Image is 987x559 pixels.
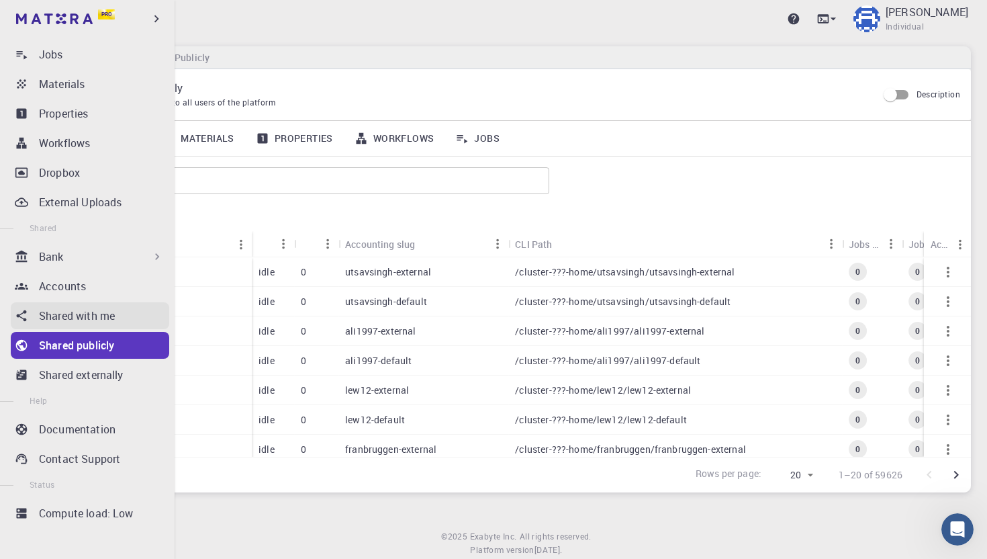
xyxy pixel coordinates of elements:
[345,231,415,257] div: Accounting slug
[345,295,427,308] p: utsavsingh-default
[886,20,924,34] span: Individual
[30,395,48,406] span: Help
[338,231,508,257] div: Accounting slug
[910,266,925,277] span: 0
[534,544,563,557] a: [DATE].
[515,295,731,308] p: /cluster-???-home/utsavsingh/utsavsingh-default
[345,384,409,397] p: lew12-external
[134,419,269,473] button: Messages
[258,443,275,456] p: idle
[252,231,294,257] div: Status
[924,231,971,257] div: Actions
[515,265,735,279] p: /cluster-???-home/utsavsingh/utsavsingh-external
[48,97,758,108] span: You’ll get replies here and in your email: ✉️ [PERSON_NAME][EMAIL_ADDRESS][PERSON_NAME][DOMAIN_NA...
[39,105,89,122] p: Properties
[28,9,77,21] span: Support
[230,234,252,255] button: Menu
[99,6,172,29] h1: Messages
[301,233,322,255] button: Sort
[910,414,925,425] span: 0
[850,266,865,277] span: 0
[107,80,867,96] p: Shared Publicly
[886,4,968,20] p: [PERSON_NAME]
[696,467,761,482] p: Rows per page:
[16,13,93,24] img: logo
[916,89,960,99] span: Description
[53,453,81,462] span: Home
[301,265,306,279] p: 0
[39,165,80,181] p: Dropbox
[39,337,114,353] p: Shared publicly
[767,466,817,485] div: 20
[880,233,902,255] button: Menu
[39,451,120,467] p: Contact Support
[107,97,275,107] span: Items accessible to all users of the platform
[273,233,294,255] button: Menu
[30,222,56,233] span: Shared
[245,121,344,156] a: Properties
[301,384,306,397] p: 0
[77,160,115,174] div: • [DATE]
[39,194,122,210] p: External Uploads
[910,355,925,366] span: 0
[258,384,275,397] p: idle
[508,231,841,257] div: CLI Path
[30,479,54,490] span: Status
[444,121,510,156] a: Jobs
[48,60,81,75] div: Mat3ra
[11,416,169,443] a: Documentation
[39,46,63,62] p: Jobs
[850,443,865,455] span: 0
[15,97,42,124] img: Profile image for Timur
[487,233,508,255] button: Menu
[11,273,169,300] a: Accounts
[850,414,865,425] span: 0
[129,231,252,257] div: Name
[515,231,552,257] div: CLI Path
[151,121,245,156] a: Materials
[910,443,925,455] span: 0
[470,531,517,542] span: Exabyte Inc.
[344,121,445,156] a: Workflows
[258,413,275,427] p: idle
[39,249,64,265] p: Bank
[850,296,865,307] span: 0
[345,354,412,368] p: ali1997-default
[11,100,169,127] a: Properties
[39,505,134,521] p: Compute load: Low
[515,413,687,427] p: /cluster-???-home/lew12/lew12-default
[83,110,121,124] div: • [DATE]
[839,468,902,482] p: 1–20 of 59626
[258,325,275,338] p: idle
[236,5,260,30] div: Close
[48,160,75,174] div: Timur
[301,295,306,308] p: 0
[520,530,592,544] span: All rights reserved.
[11,332,169,359] a: Shared publicly
[949,234,971,255] button: Menu
[258,265,275,279] p: idle
[11,500,169,527] a: Compute load: Low
[39,308,115,324] p: Shared with me
[83,60,121,75] div: • [DATE]
[15,146,42,173] img: Profile image for Timur
[850,384,865,396] span: 0
[258,233,280,255] button: Sort
[62,354,207,381] button: Send us a message
[345,443,436,456] p: franbruggen-external
[931,231,949,257] div: Actions
[258,295,275,308] p: idle
[48,110,81,124] div: Mat3ra
[15,47,42,74] img: Profile image for Timur
[441,530,469,544] span: © 2025
[11,302,169,329] a: Shared with me
[294,231,338,257] div: Shared
[301,443,306,456] p: 0
[39,367,124,383] p: Shared externally
[345,413,405,427] p: lew12-default
[470,544,534,557] span: Platform version
[39,278,86,294] p: Accounts
[850,325,865,337] span: 0
[850,355,865,366] span: 0
[820,233,842,255] button: Menu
